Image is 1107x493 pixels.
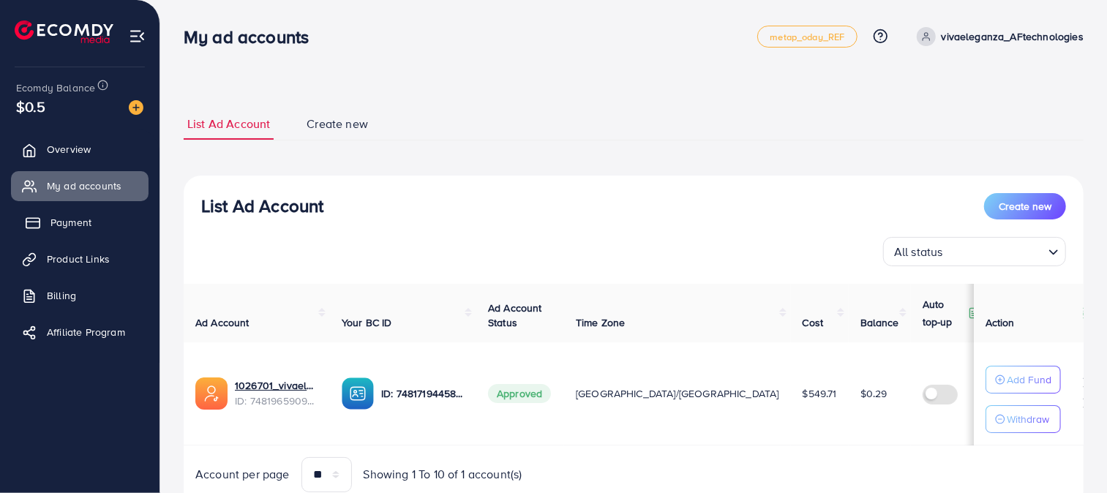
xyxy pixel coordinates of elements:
span: List Ad Account [187,116,270,132]
p: vivaeleganza_AFtechnologies [942,28,1084,45]
a: Overview [11,135,149,164]
a: My ad accounts [11,171,149,200]
span: $0.5 [16,96,46,117]
a: Billing [11,281,149,310]
span: Create new [999,199,1051,214]
button: Withdraw [986,405,1061,433]
span: Create new [307,116,368,132]
span: Showing 1 To 10 of 1 account(s) [364,466,522,483]
img: menu [129,28,146,45]
span: Your BC ID [342,315,392,330]
h3: My ad accounts [184,26,320,48]
span: ID: 7481965909234499585 [235,394,318,408]
div: Search for option [883,237,1066,266]
span: Ad Account Status [488,301,542,330]
button: Create new [984,193,1066,219]
span: Ecomdy Balance [16,80,95,95]
span: metap_oday_REF [770,32,844,42]
img: ic-ba-acc.ded83a64.svg [342,377,374,410]
span: $0.29 [860,386,888,401]
div: <span class='underline'>1026701_vivaeleganza_AFtechnologies_1742030948633</span></br>748196590923... [235,378,318,408]
input: Search for option [947,238,1043,263]
span: Overview [47,142,91,157]
button: Add Fund [986,366,1061,394]
span: Ad Account [195,315,249,330]
span: Affiliate Program [47,325,125,339]
span: Billing [47,288,76,303]
a: 1026701_vivaeleganza_AFtechnologies_1742030948633 [235,378,318,393]
img: logo [15,20,113,43]
span: Balance [860,315,899,330]
span: $549.71 [803,386,837,401]
span: Payment [50,215,91,230]
iframe: Chat [1045,427,1096,482]
a: Product Links [11,244,149,274]
a: Affiliate Program [11,317,149,347]
p: ID: 7481719445867102216 [381,385,465,402]
span: All status [891,241,946,263]
p: Auto top-up [923,296,965,331]
a: vivaeleganza_AFtechnologies [911,27,1084,46]
span: Account per page [195,466,290,483]
span: Product Links [47,252,110,266]
img: image [129,100,143,115]
p: Withdraw [1007,410,1049,428]
span: Action [986,315,1015,330]
a: metap_oday_REF [757,26,857,48]
span: [GEOGRAPHIC_DATA]/[GEOGRAPHIC_DATA] [576,386,779,401]
a: Payment [11,208,149,237]
span: Approved [488,384,551,403]
span: Cost [803,315,824,330]
img: ic-ads-acc.e4c84228.svg [195,377,228,410]
p: Add Fund [1007,371,1051,388]
h3: List Ad Account [201,195,323,217]
span: Time Zone [576,315,625,330]
span: My ad accounts [47,178,121,193]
